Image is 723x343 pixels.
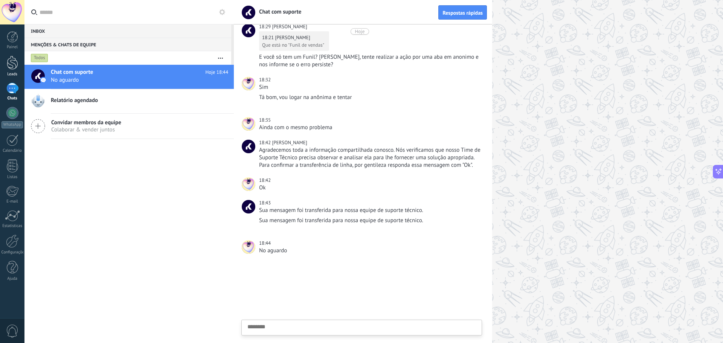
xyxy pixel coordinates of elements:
[259,177,272,184] div: 18:42
[2,72,23,77] div: Leads
[2,276,23,281] div: Ajuda
[2,250,23,255] div: Configurações
[259,239,272,247] div: 18:44
[355,28,365,35] div: Hoje
[442,10,483,15] span: Respostas rápidas
[259,116,272,124] div: 18:35
[259,94,480,101] div: Tá bom, vou logar na anônima e tentar
[259,124,480,131] div: Ainda com o mesmo problema
[259,184,480,192] div: Ok
[259,146,480,169] div: Agradecemos toda a informação compartilhada conosco. Nós verificamos que nosso Time de Suporte Té...
[259,207,480,214] div: Sua mensagem foi transferida para nossa equipe de suporte técnico.
[2,224,23,229] div: Estatísticas
[2,96,23,101] div: Chats
[259,199,272,207] div: 18:43
[51,126,121,133] span: Colaborar & vender juntos
[51,119,121,126] span: Convidar membros da equipe
[259,76,272,84] div: 18:32
[242,140,255,153] span: Brenda S
[259,84,480,91] div: Sim
[255,8,301,15] span: Chat com suporte
[242,117,255,131] span: Thierry Garre
[438,5,487,20] button: Respostas rápidas
[24,24,231,38] div: Inbox
[259,217,480,224] div: Sua mensagem foi transferida para nossa equipe de suporte técnico.
[259,23,272,30] div: 18:29
[259,139,272,146] div: 18:42
[31,53,48,63] div: Todos
[272,139,307,146] span: Brenda S
[206,69,228,76] span: Hoje 18:44
[2,45,23,50] div: Painel
[51,69,93,76] span: Chat com suporte
[2,148,23,153] div: Calendário
[51,97,98,104] span: Relatório agendado
[272,23,307,30] span: Brenda S
[242,77,255,90] span: Thierry Garre
[242,240,255,254] span: Thierry Garre
[2,121,23,128] div: WhatsApp
[24,38,231,51] div: Menções & Chats de equipe
[24,89,234,113] a: Relatório agendado
[242,200,255,213] span: Chat com suporte
[24,65,234,89] a: Chat com suporte Hoje 18:44 No aguardo
[259,53,480,69] div: E você só tem um Funil? [PERSON_NAME], tente realizar a ação por uma aba em anonimo e nos informe...
[2,175,23,180] div: Listas
[242,177,255,191] span: Thierry Garre
[2,199,23,204] div: E-mail
[51,76,214,84] span: No aguardo
[259,247,480,255] div: No aguardo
